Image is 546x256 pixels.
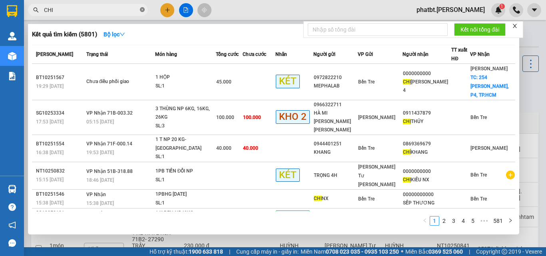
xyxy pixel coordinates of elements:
div: BT10251546 [36,190,84,198]
span: VP Nhận 71B-1027 [86,210,129,216]
span: Người gửi [313,52,335,57]
a: 3 [449,216,458,225]
span: CHI [314,196,322,201]
span: Kết nối tổng đài [460,25,499,34]
strong: Bộ lọc [104,31,125,38]
span: VP Nhận 71B-003.32 [86,110,133,116]
span: close-circle [140,7,145,12]
a: 2 [440,216,448,225]
div: BT10251567 [36,73,84,82]
span: 100.000 [216,115,234,120]
div: SL: 3 [155,122,215,131]
span: Bến Tre [358,79,375,85]
span: 15:38 [DATE] [36,200,64,206]
div: 1 T NP 20 KG-[GEOGRAPHIC_DATA] [155,135,215,153]
span: Trạng thái [86,52,108,57]
span: close-circle [140,6,145,14]
span: Bến Tre [470,115,487,120]
span: 15:38 [DATE] [86,200,114,206]
li: 2 [439,216,449,226]
div: 0911437879 [403,109,451,117]
span: right [508,218,513,223]
div: SẾP THƯƠNG [403,199,451,207]
span: VP Gửi [358,52,373,57]
div: Chưa điều phối giao [86,77,146,86]
div: 0972822210 [314,73,358,82]
div: 0000000000 [403,167,451,176]
span: message [8,239,16,247]
span: VP Nhận [86,192,106,197]
div: SG10253334 [36,109,84,117]
div: MEPHALAB [314,82,358,90]
span: notification [8,221,16,229]
span: question-circle [8,203,16,211]
span: Chưa cước [243,52,266,57]
button: right [506,216,515,226]
button: Bộ lọcdown [97,28,132,41]
span: KHO 2 [276,110,310,123]
span: [PERSON_NAME] [470,145,508,151]
span: Bến Tre [470,172,487,178]
div: BT10251554 [36,140,84,148]
span: 17:53 [DATE] [36,119,64,125]
span: Nhãn [275,52,287,57]
span: [PERSON_NAME] Tư [PERSON_NAME] [358,164,395,187]
span: 16:38 [DATE] [36,150,64,155]
li: 4 [458,216,468,226]
div: 0944401251 [314,140,358,148]
div: SL: 1 [155,199,215,208]
div: 00000000000 [403,191,451,199]
div: NT10250832 [36,167,84,175]
span: 15:15 [DATE] [36,177,64,183]
div: SƠN [76,16,161,26]
span: Người nhận [403,52,428,57]
div: 0916337968 [314,209,358,218]
span: 40.000 [243,145,258,151]
a: 581 [491,216,505,225]
span: Gửi: [7,7,19,15]
div: 0966322711 [314,101,358,109]
div: [PERSON_NAME] 4 [403,78,451,95]
span: search [33,7,39,13]
span: close [512,23,518,29]
li: Previous Page [420,216,430,226]
span: VP Nhận 51B-318.88 [86,169,133,174]
span: ••• [478,216,490,226]
span: CHỊ [403,119,411,124]
div: 0000000000 [403,69,451,78]
div: SL: 1 [155,153,215,161]
div: TRỌNG 4H [314,171,358,180]
div: HÀ MI [PERSON_NAME] [PERSON_NAME] [314,109,358,134]
a: 4 [459,216,468,225]
span: TC: 254 [PERSON_NAME], P4, TP.HCM [470,75,509,98]
div: THỦY [403,117,451,126]
li: Next 5 Pages [478,216,490,226]
div: 0329575841 [403,209,451,218]
span: 19:29 [DATE] [36,83,64,89]
span: [PERSON_NAME] [358,115,395,120]
span: Bến Tre [470,196,487,202]
input: Tìm tên, số ĐT hoặc mã đơn [44,6,138,14]
span: Bến Tre [358,145,375,151]
span: 05:15 [DATE] [86,119,114,125]
div: 3 THÙNG NP 6KG, 16KG, 26KG [155,105,215,122]
li: 3 [449,216,458,226]
div: NX [314,194,358,203]
button: left [420,216,430,226]
span: TT xuất HĐ [451,47,467,62]
span: Món hàng [155,52,177,57]
div: [PERSON_NAME] Tư [PERSON_NAME] [7,7,71,44]
div: 1 X ĐEN NP `0KG [155,209,215,218]
div: SL: 1 [155,176,215,185]
span: KÉT [276,75,300,88]
div: BẰNG [7,44,71,54]
span: down [120,32,125,37]
span: [PERSON_NAME] [470,66,508,71]
div: KHANG [403,148,451,157]
button: Kết nối tổng đài [454,23,506,36]
img: warehouse-icon [8,32,16,40]
div: 1PBHG [DATE] [155,190,215,199]
span: CHỊ [403,177,411,183]
div: SL: 1 [155,82,215,91]
div: SG10252191 [36,209,84,217]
